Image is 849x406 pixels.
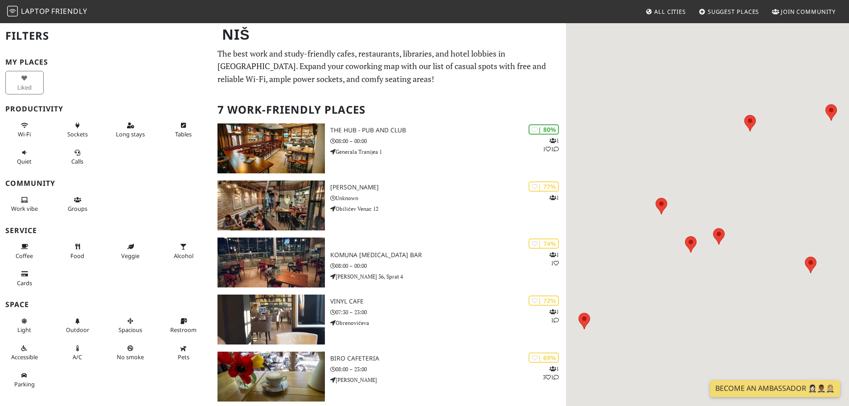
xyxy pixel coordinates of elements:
span: Alcohol [174,252,193,260]
span: Restroom [170,326,197,334]
span: Join Community [781,8,836,16]
div: | 77% [529,181,559,192]
a: Suggest Places [695,4,763,20]
p: [PERSON_NAME] 36, Sprat 4 [330,272,566,281]
h1: Niš [215,22,564,47]
span: Food [70,252,84,260]
button: Light [5,314,44,337]
div: | 69% [529,353,559,363]
h3: [PERSON_NAME] [330,184,566,191]
a: Become an Ambassador 🤵🏻‍♀️🤵🏾‍♂️🤵🏼‍♀️ [710,380,840,397]
p: Obrenovićeva [330,319,566,327]
button: Wi-Fi [5,118,44,142]
a: Biro Cafeteria | 69% 131 Biro Cafeteria 08:00 – 23:00 [PERSON_NAME] [212,352,566,402]
button: Work vibe [5,193,44,216]
span: Accessible [11,353,38,361]
h3: Productivity [5,105,207,113]
button: No smoke [111,341,150,365]
div: | 72% [529,295,559,306]
h3: Komuna [MEDICAL_DATA] Bar [330,251,566,259]
span: Power sockets [67,130,88,138]
a: Vinyl Cafe | 72% 11 Vinyl Cafe 07:30 – 23:00 Obrenovićeva [212,295,566,344]
h3: Biro Cafeteria [330,355,566,362]
button: Outdoor [58,314,97,337]
h3: Space [5,300,207,309]
div: | 74% [529,238,559,249]
span: Work-friendly tables [175,130,192,138]
p: 08:00 – 23:00 [330,365,566,373]
h3: Service [5,226,207,235]
a: Join Community [768,4,839,20]
a: The Hub - pub and club | 80% 111 The Hub - pub and club 08:00 – 00:00 Generala Tranijea 1 [212,123,566,173]
p: 08:00 – 00:00 [330,137,566,145]
button: Food [58,239,97,263]
p: Generala Tranijea 1 [330,148,566,156]
p: 1 1 [550,250,559,267]
img: Kafe Komšiluk [217,180,325,230]
h3: The Hub - pub and club [330,127,566,134]
h3: My Places [5,58,207,66]
span: Spacious [119,326,142,334]
button: Restroom [164,314,203,337]
p: Unknown [330,194,566,202]
h3: Community [5,179,207,188]
p: The best work and study-friendly cafes, restaurants, libraries, and hotel lobbies in [GEOGRAPHIC_... [217,47,561,86]
span: Pet friendly [178,353,189,361]
p: [PERSON_NAME] [330,376,566,384]
span: Natural light [17,326,31,334]
span: People working [11,205,38,213]
span: Parking [14,380,35,388]
p: 1 1 [550,308,559,324]
img: The Hub - pub and club [217,123,325,173]
button: Coffee [5,239,44,263]
button: Calls [58,145,97,169]
h3: Vinyl Cafe [330,298,566,305]
img: Komuna Gastro Bar [217,238,325,287]
span: Coffee [16,252,33,260]
span: Veggie [121,252,139,260]
button: Groups [58,193,97,216]
span: Long stays [116,130,145,138]
span: Smoke free [117,353,144,361]
button: Pets [164,341,203,365]
span: Outdoor area [66,326,89,334]
h2: Filters [5,22,207,49]
a: Kafe Komšiluk | 77% 1 [PERSON_NAME] Unknown Obilićev Venac 12 [212,180,566,230]
button: Sockets [58,118,97,142]
a: LaptopFriendly LaptopFriendly [7,4,87,20]
button: Parking [5,368,44,392]
button: Alcohol [164,239,203,263]
button: Long stays [111,118,150,142]
a: All Cities [642,4,689,20]
span: Video/audio calls [71,157,83,165]
div: | 80% [529,124,559,135]
span: Friendly [51,6,87,16]
p: 07:30 – 23:00 [330,308,566,316]
p: 1 1 1 [543,136,559,153]
button: Spacious [111,314,150,337]
p: 1 [550,193,559,202]
p: Obilićev Venac 12 [330,205,566,213]
span: Laptop [21,6,50,16]
span: Suggest Places [708,8,759,16]
button: Veggie [111,239,150,263]
img: LaptopFriendly [7,6,18,16]
img: Biro Cafeteria [217,352,325,402]
span: Stable Wi-Fi [18,130,31,138]
span: Credit cards [17,279,32,287]
button: Cards [5,267,44,290]
button: A/C [58,341,97,365]
button: Tables [164,118,203,142]
span: Group tables [68,205,87,213]
a: Komuna Gastro Bar | 74% 11 Komuna [MEDICAL_DATA] Bar 08:00 – 00:00 [PERSON_NAME] 36, Sprat 4 [212,238,566,287]
span: Quiet [17,157,32,165]
button: Quiet [5,145,44,169]
button: Accessible [5,341,44,365]
p: 1 3 1 [543,365,559,381]
span: All Cities [654,8,686,16]
img: Vinyl Cafe [217,295,325,344]
p: 08:00 – 00:00 [330,262,566,270]
h2: 7 Work-Friendly Places [217,96,561,123]
span: Air conditioned [73,353,82,361]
